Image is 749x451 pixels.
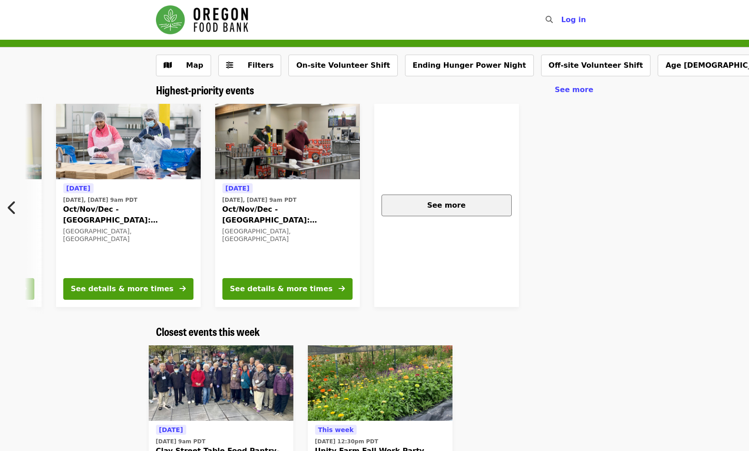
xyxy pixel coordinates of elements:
time: [DATE], [DATE] 9am PDT [63,196,137,204]
button: Off-site Volunteer Shift [541,55,651,76]
i: arrow-right icon [339,284,345,293]
button: On-site Volunteer Shift [288,55,397,76]
img: Oregon Food Bank - Home [156,5,248,34]
i: sliders-h icon [226,61,233,70]
i: chevron-left icon [8,199,17,216]
div: Closest events this week [149,325,601,338]
img: Unity Farm Fall Work Party organized by Oregon Food Bank [308,345,452,421]
img: Oct/Nov/Dec - Beaverton: Repack/Sort (age 10+) organized by Oregon Food Bank [56,104,201,180]
div: See details & more times [71,284,174,294]
span: This week [318,426,354,433]
time: [DATE] 9am PDT [156,437,206,446]
button: See more [382,195,512,216]
i: map icon [164,61,172,70]
button: Ending Hunger Power Night [405,55,534,76]
img: Oct/Nov/Dec - Portland: Repack/Sort (age 16+) organized by Oregon Food Bank [215,104,360,180]
div: See details & more times [230,284,333,294]
div: [GEOGRAPHIC_DATA], [GEOGRAPHIC_DATA] [222,228,353,243]
a: See details for "Oct/Nov/Dec - Beaverton: Repack/Sort (age 10+)" [56,104,201,307]
i: arrow-right icon [179,284,186,293]
span: Closest events this week [156,323,260,339]
button: Log in [554,11,593,29]
img: Clay Street Table Food Pantry- Free Food Market organized by Oregon Food Bank [149,345,293,421]
a: Highest-priority events [156,84,254,97]
span: See more [555,85,593,94]
button: Show map view [156,55,211,76]
span: [DATE] [66,185,90,192]
button: See details & more times [63,278,193,300]
span: Log in [561,15,586,24]
i: search icon [546,15,553,24]
span: Highest-priority events [156,82,254,98]
span: Oct/Nov/Dec - [GEOGRAPHIC_DATA]: Repack/Sort (age [DEMOGRAPHIC_DATA]+) [63,204,193,226]
span: Filters [248,61,274,70]
a: Closest events this week [156,325,260,338]
a: See more [555,84,593,95]
button: See details & more times [222,278,353,300]
span: [DATE] [226,185,250,192]
div: [GEOGRAPHIC_DATA], [GEOGRAPHIC_DATA] [63,228,193,243]
span: Oct/Nov/Dec - [GEOGRAPHIC_DATA]: Repack/Sort (age [DEMOGRAPHIC_DATA]+) [222,204,353,226]
span: Map [186,61,203,70]
a: See more [374,104,519,307]
button: Filters (0 selected) [218,55,282,76]
time: [DATE] 12:30pm PDT [315,437,378,446]
span: [DATE] [159,426,183,433]
a: See details for "Oct/Nov/Dec - Portland: Repack/Sort (age 16+)" [215,104,360,307]
span: See more [427,201,466,209]
time: [DATE], [DATE] 9am PDT [222,196,297,204]
div: Highest-priority events [149,84,601,97]
input: Search [558,9,565,31]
